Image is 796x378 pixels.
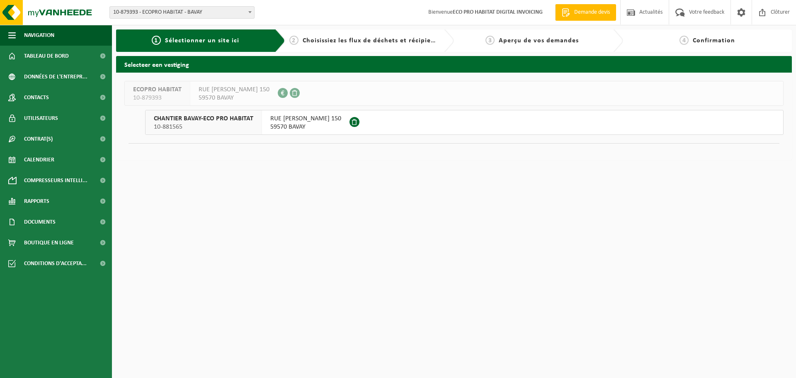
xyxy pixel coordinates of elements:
[270,123,341,131] span: 59570 BAVAY
[24,108,58,129] span: Utilisateurs
[270,115,341,123] span: RUE [PERSON_NAME] 150
[485,36,495,45] span: 3
[154,123,253,131] span: 10-881565
[289,36,298,45] span: 2
[693,37,735,44] span: Confirmation
[199,85,269,94] span: RUE [PERSON_NAME] 150
[116,56,792,72] h2: Selecteer een vestiging
[24,66,87,87] span: Données de l'entrepr...
[24,129,53,149] span: Contrat(s)
[110,7,254,18] span: 10-879393 - ECOPRO HABITAT - BAVAY
[133,94,182,102] span: 10-879393
[24,191,49,212] span: Rapports
[555,4,616,21] a: Demande devis
[24,149,54,170] span: Calendrier
[24,232,74,253] span: Boutique en ligne
[24,25,54,46] span: Navigation
[572,8,612,17] span: Demande devis
[152,36,161,45] span: 1
[24,87,49,108] span: Contacts
[145,110,784,135] button: CHANTIER BAVAY-ECO PRO HABITAT 10-881565 RUE [PERSON_NAME] 15059570 BAVAY
[680,36,689,45] span: 4
[165,37,239,44] span: Sélectionner un site ici
[199,94,269,102] span: 59570 BAVAY
[499,37,579,44] span: Aperçu de vos demandes
[24,253,87,274] span: Conditions d'accepta...
[303,37,441,44] span: Choisissiez les flux de déchets et récipients
[24,46,69,66] span: Tableau de bord
[133,85,182,94] span: ECOPRO HABITAT
[453,9,543,15] strong: ECO PRO HABITAT DIGITAL INVOICING
[24,212,56,232] span: Documents
[24,170,87,191] span: Compresseurs intelli...
[109,6,255,19] span: 10-879393 - ECOPRO HABITAT - BAVAY
[154,115,253,123] span: CHANTIER BAVAY-ECO PRO HABITAT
